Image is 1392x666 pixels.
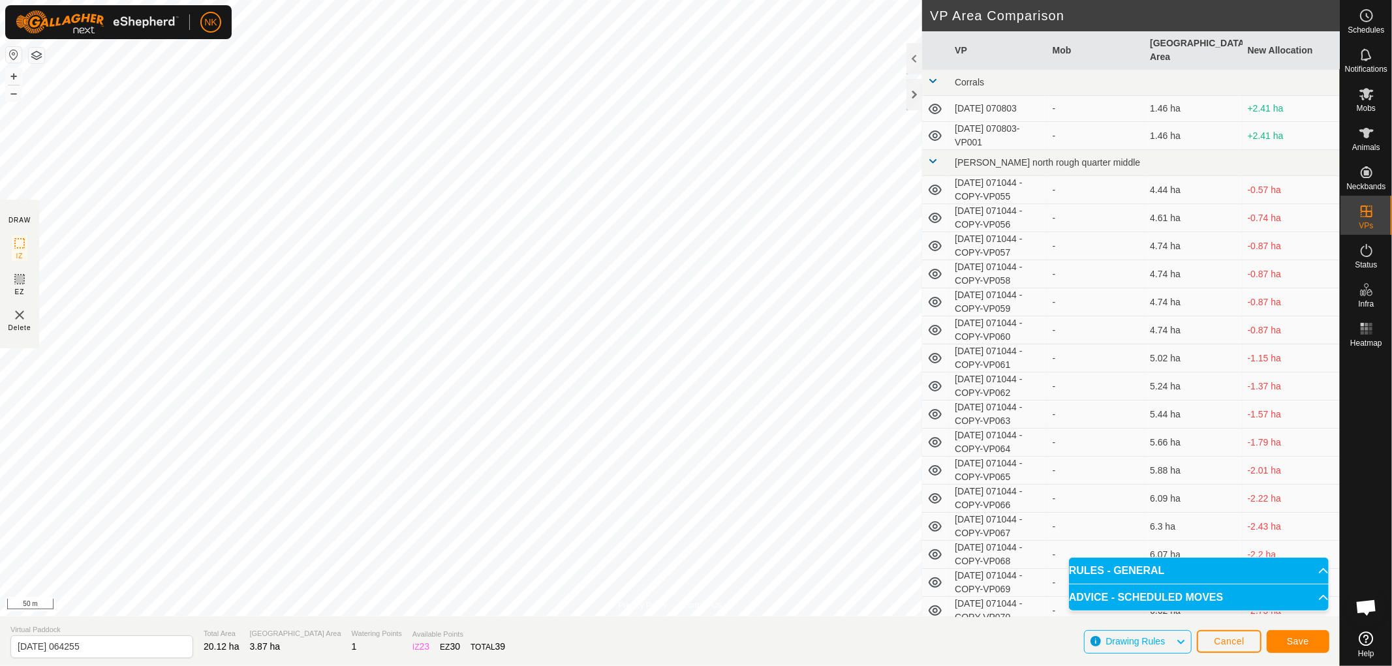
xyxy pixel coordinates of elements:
[1145,344,1242,372] td: 5.02 ha
[1069,584,1329,611] p-accordion-header: ADVICE - SCHEDULED MOVES
[1069,592,1223,603] span: ADVICE - SCHEDULED MOVES
[1053,492,1139,506] div: -
[950,597,1047,625] td: [DATE] 071044 - COPY-VP070
[1053,102,1139,115] div: -
[950,429,1047,457] td: [DATE] 071044 - COPY-VP064
[420,641,430,652] span: 23
[1346,183,1385,190] span: Neckbands
[1053,129,1139,143] div: -
[12,307,27,323] img: VP
[1287,636,1309,646] span: Save
[1145,31,1242,70] th: [GEOGRAPHIC_DATA] Area
[1243,485,1340,513] td: -2.22 ha
[250,628,341,639] span: [GEOGRAPHIC_DATA] Area
[1053,352,1139,365] div: -
[1145,372,1242,401] td: 5.24 ha
[950,541,1047,569] td: [DATE] 071044 - COPY-VP068
[450,641,461,652] span: 30
[1053,211,1139,225] div: -
[950,204,1047,232] td: [DATE] 071044 - COPY-VP056
[1355,261,1377,269] span: Status
[955,157,1140,168] span: [PERSON_NAME] north rough quarter middle
[1145,316,1242,344] td: 4.74 ha
[950,401,1047,429] td: [DATE] 071044 - COPY-VP063
[1359,222,1373,230] span: VPs
[1243,176,1340,204] td: -0.57 ha
[950,485,1047,513] td: [DATE] 071044 - COPY-VP066
[1053,408,1139,421] div: -
[6,85,22,101] button: –
[930,8,1340,23] h2: VP Area Comparison
[1145,485,1242,513] td: 6.09 ha
[8,323,31,333] span: Delete
[1053,436,1139,449] div: -
[1145,457,1242,485] td: 5.88 ha
[1243,31,1340,70] th: New Allocation
[1145,429,1242,457] td: 5.66 ha
[683,599,721,611] a: Contact Us
[1145,513,1242,541] td: 6.3 ha
[1053,267,1139,281] div: -
[1358,300,1374,308] span: Infra
[1053,576,1139,590] div: -
[1243,457,1340,485] td: -2.01 ha
[1145,260,1242,288] td: 4.74 ha
[1345,65,1387,73] span: Notifications
[1243,401,1340,429] td: -1.57 ha
[1069,566,1165,576] span: RULES - GENERAL
[29,48,44,63] button: Map Layers
[352,641,357,652] span: 1
[950,260,1047,288] td: [DATE] 071044 - COPY-VP058
[6,68,22,84] button: +
[1267,630,1329,653] button: Save
[1053,295,1139,309] div: -
[204,628,240,639] span: Total Area
[950,569,1047,597] td: [DATE] 071044 - COPY-VP069
[1243,372,1340,401] td: -1.37 ha
[1243,260,1340,288] td: -0.87 ha
[204,641,240,652] span: 20.12 ha
[412,629,505,640] span: Available Points
[1243,232,1340,260] td: -0.87 ha
[6,47,22,63] button: Reset Map
[10,624,193,635] span: Virtual Paddock
[950,96,1047,122] td: [DATE] 070803
[1145,541,1242,569] td: 6.07 ha
[1243,344,1340,372] td: -1.15 ha
[1047,31,1145,70] th: Mob
[352,628,402,639] span: Watering Points
[1347,588,1386,627] div: Open chat
[955,77,984,87] span: Corrals
[1348,26,1384,34] span: Schedules
[950,31,1047,70] th: VP
[1053,239,1139,253] div: -
[950,232,1047,260] td: [DATE] 071044 - COPY-VP057
[1069,558,1329,584] p-accordion-header: RULES - GENERAL
[1145,401,1242,429] td: 5.44 ha
[1243,288,1340,316] td: -0.87 ha
[250,641,281,652] span: 3.87 ha
[1145,96,1242,122] td: 1.46 ha
[1053,604,1139,618] div: -
[950,316,1047,344] td: [DATE] 071044 - COPY-VP060
[1243,541,1340,569] td: -2.2 ha
[1145,176,1242,204] td: 4.44 ha
[1053,380,1139,393] div: -
[1357,104,1376,112] span: Mobs
[1145,232,1242,260] td: 4.74 ha
[1243,122,1340,150] td: +2.41 ha
[1053,324,1139,337] div: -
[1243,513,1340,541] td: -2.43 ha
[1197,630,1261,653] button: Cancel
[1243,96,1340,122] td: +2.41 ha
[1145,204,1242,232] td: 4.61 ha
[495,641,506,652] span: 39
[950,344,1047,372] td: [DATE] 071044 - COPY-VP061
[1214,636,1245,646] span: Cancel
[1358,650,1374,658] span: Help
[950,288,1047,316] td: [DATE] 071044 - COPY-VP059
[412,640,429,654] div: IZ
[204,16,217,29] span: NK
[950,457,1047,485] td: [DATE] 071044 - COPY-VP065
[440,640,460,654] div: EZ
